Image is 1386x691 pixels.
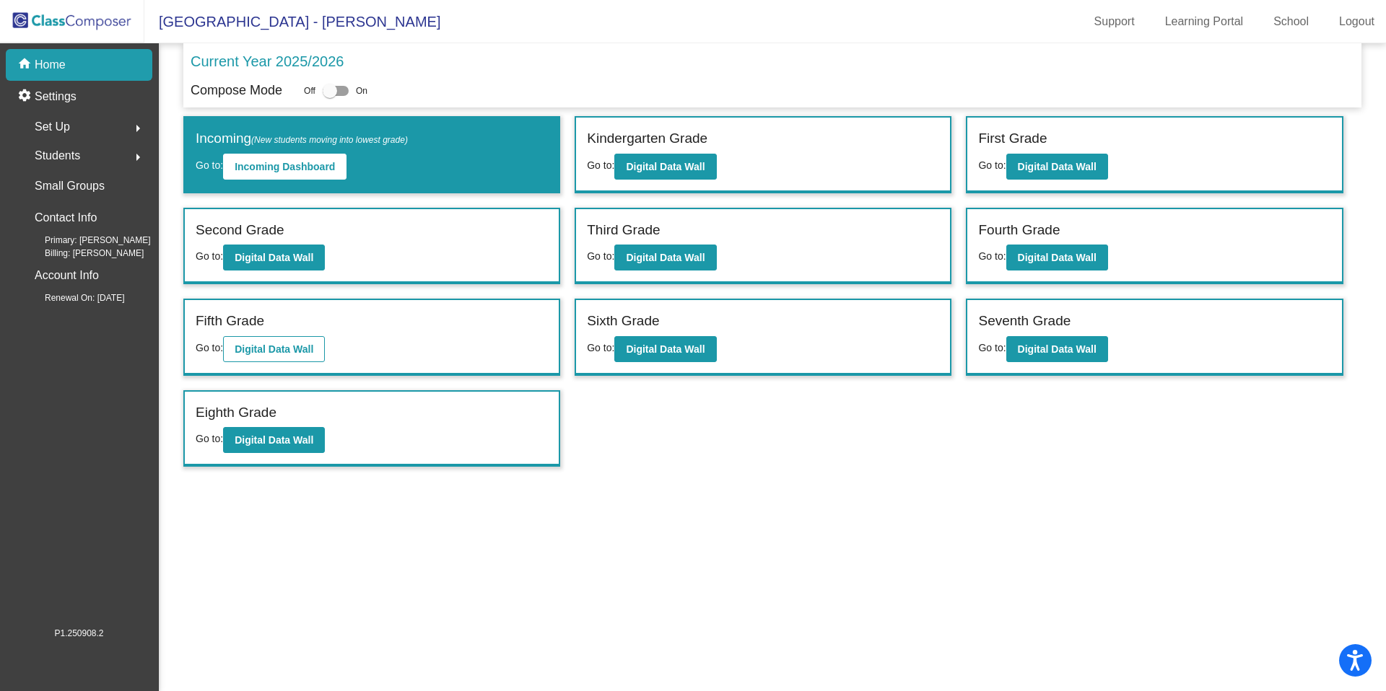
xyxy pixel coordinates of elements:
[35,176,105,196] p: Small Groups
[196,402,276,423] label: Eighth Grade
[196,128,408,149] label: Incoming
[1018,343,1097,355] b: Digital Data Wall
[196,159,223,171] span: Go to:
[1262,10,1320,33] a: School
[626,161,705,172] b: Digital Data Wall
[1006,336,1108,362] button: Digital Data Wall
[1018,252,1097,263] b: Digital Data Wall
[587,220,660,241] label: Third Grade
[1083,10,1146,33] a: Support
[223,427,325,453] button: Digital Data Wall
[144,10,440,33] span: [GEOGRAPHIC_DATA] - [PERSON_NAME]
[35,146,80,166] span: Students
[978,128,1047,149] label: First Grade
[978,342,1006,353] span: Go to:
[129,149,147,166] mat-icon: arrow_right
[1006,245,1108,270] button: Digital Data Wall
[17,56,35,74] mat-icon: home
[587,128,707,149] label: Kindergarten Grade
[587,311,659,332] label: Sixth Grade
[587,342,614,353] span: Go to:
[22,247,144,260] span: Billing: [PERSON_NAME]
[223,245,325,270] button: Digital Data Wall
[22,234,151,247] span: Primary: [PERSON_NAME]
[1328,10,1386,33] a: Logout
[978,311,1071,332] label: Seventh Grade
[1006,154,1108,180] button: Digital Data Wall
[196,433,223,444] span: Go to:
[223,336,325,362] button: Digital Data Wall
[1018,161,1097,172] b: Digital Data Wall
[626,343,705,355] b: Digital Data Wall
[22,291,124,304] span: Renewal On: [DATE]
[235,161,335,172] b: Incoming Dashboard
[35,265,99,286] p: Account Info
[35,208,97,228] p: Contact Info
[17,88,35,105] mat-icon: settings
[978,250,1006,262] span: Go to:
[235,434,313,446] b: Digital Data Wall
[587,250,614,262] span: Go to:
[35,56,66,74] p: Home
[129,120,147,137] mat-icon: arrow_right
[196,311,264,332] label: Fifth Grade
[356,84,367,97] span: On
[1154,10,1255,33] a: Learning Portal
[614,245,716,270] button: Digital Data Wall
[235,252,313,263] b: Digital Data Wall
[614,154,716,180] button: Digital Data Wall
[196,250,223,262] span: Go to:
[191,81,282,100] p: Compose Mode
[587,159,614,171] span: Go to:
[196,342,223,353] span: Go to:
[978,159,1006,171] span: Go to:
[626,252,705,263] b: Digital Data Wall
[304,84,315,97] span: Off
[978,220,1060,241] label: Fourth Grade
[235,343,313,355] b: Digital Data Wall
[191,50,344,72] p: Current Year 2025/2026
[35,88,77,105] p: Settings
[614,336,716,362] button: Digital Data Wall
[196,220,284,241] label: Second Grade
[223,154,346,180] button: Incoming Dashboard
[251,135,408,145] span: (New students moving into lowest grade)
[35,117,70,137] span: Set Up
